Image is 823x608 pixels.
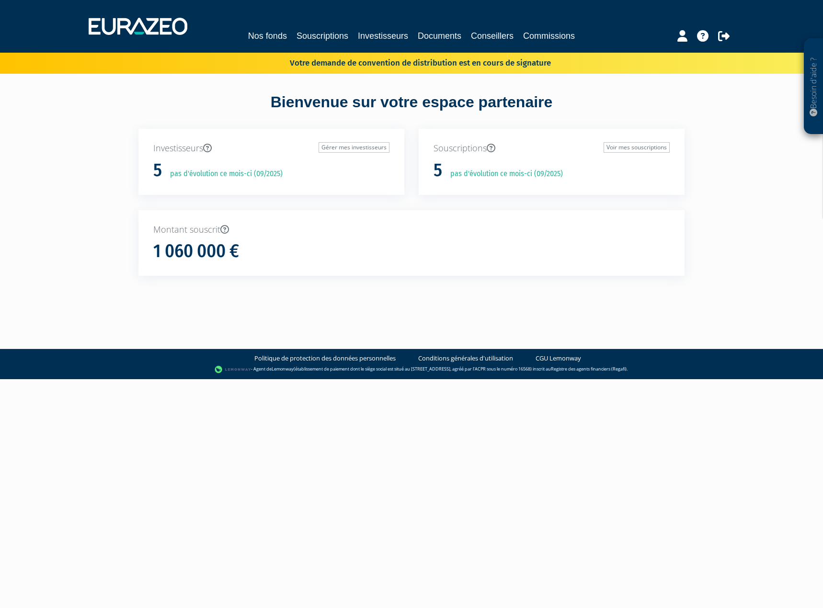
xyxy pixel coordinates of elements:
[471,29,514,43] a: Conseillers
[358,29,408,43] a: Investisseurs
[604,142,670,153] a: Voir mes souscriptions
[272,366,294,372] a: Lemonway
[248,29,287,43] a: Nos fonds
[434,142,670,155] p: Souscriptions
[153,160,162,180] h1: 5
[215,365,251,374] img: logo-lemonway.png
[551,366,627,372] a: Registre des agents financiers (Regafi)
[808,44,819,130] p: Besoin d'aide ?
[418,29,461,43] a: Documents
[131,91,692,129] div: Bienvenue sur votre espace partenaire
[89,18,187,35] img: 1732889491-logotype_eurazeo_blanc_rvb.png
[319,142,389,153] a: Gérer mes investisseurs
[163,169,283,180] p: pas d'évolution ce mois-ci (09/2025)
[153,142,389,155] p: Investisseurs
[434,160,442,180] h1: 5
[153,241,239,261] h1: 1 060 000 €
[536,354,581,363] a: CGU Lemonway
[10,365,813,374] div: - Agent de (établissement de paiement dont le siège social est situé au [STREET_ADDRESS], agréé p...
[444,169,563,180] p: pas d'évolution ce mois-ci (09/2025)
[523,29,575,43] a: Commissions
[297,29,348,43] a: Souscriptions
[254,354,396,363] a: Politique de protection des données personnelles
[262,55,551,69] p: Votre demande de convention de distribution est en cours de signature
[418,354,513,363] a: Conditions générales d'utilisation
[153,224,670,236] p: Montant souscrit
